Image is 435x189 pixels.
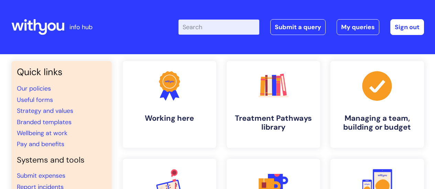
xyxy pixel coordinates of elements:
a: Our policies [17,84,51,93]
a: Pay and benefits [17,140,64,148]
h4: Managing a team, building or budget [336,114,418,132]
a: Treatment Pathways library [227,61,320,148]
a: Submit a query [270,19,326,35]
p: info hub [69,22,93,33]
a: Sign out [390,19,424,35]
a: Useful forms [17,96,53,104]
h4: Treatment Pathways library [232,114,315,132]
a: Working here [123,61,216,148]
h3: Quick links [17,67,106,78]
a: Wellbeing at work [17,129,67,137]
a: Branded templates [17,118,72,126]
input: Search [178,20,259,35]
h4: Working here [128,114,211,123]
a: Submit expenses [17,172,65,180]
a: My queries [337,19,379,35]
div: | - [178,19,424,35]
a: Managing a team, building or budget [330,61,424,148]
a: Strategy and values [17,107,73,115]
h4: Systems and tools [17,155,106,165]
